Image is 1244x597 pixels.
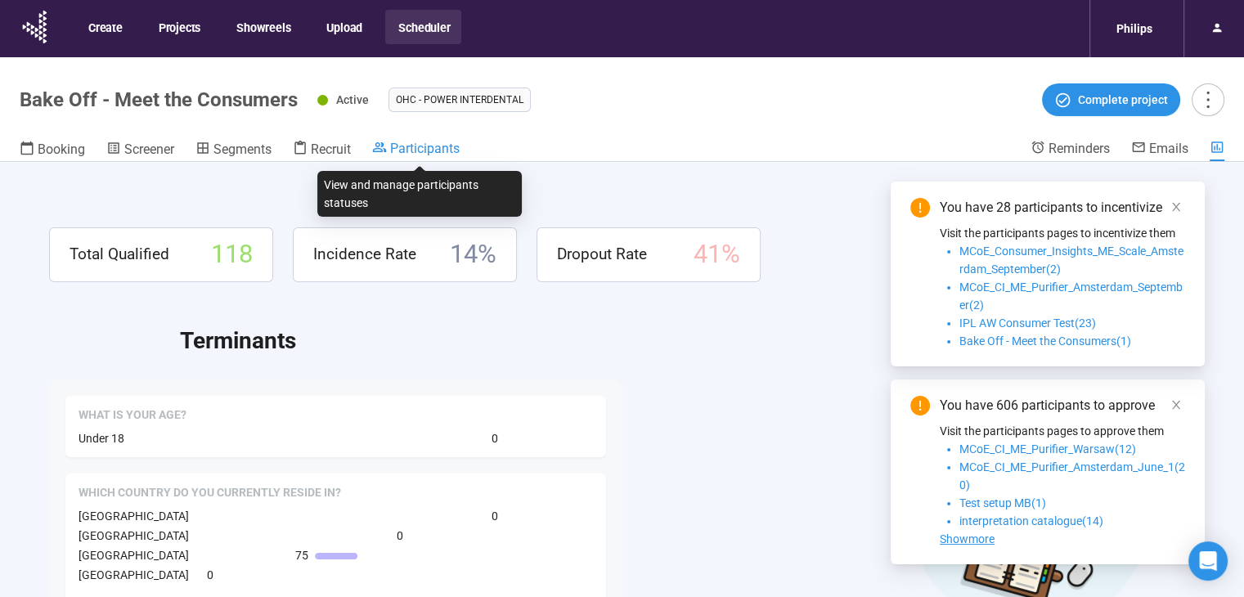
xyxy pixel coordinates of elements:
span: OHC - Power Interdental [396,92,523,108]
span: exclamation-circle [910,396,930,415]
span: more [1197,88,1219,110]
span: Booking [38,141,85,157]
p: Visit the participants pages to incentivize them [940,224,1185,242]
span: 41 % [694,235,740,275]
span: MCoE_CI_ME_Purifier_Amsterdam_June_1(20) [959,460,1185,492]
span: 14 % [450,235,496,275]
button: Create [75,10,134,44]
span: Complete project [1078,91,1168,109]
p: Visit the participants pages to approve them [940,422,1185,440]
span: Dropout Rate [557,242,647,267]
h1: Bake Off - Meet the Consumers [20,88,298,111]
span: Test setup MB(1) [959,496,1046,509]
span: 118 [211,235,253,275]
span: Showmore [940,532,995,545]
span: Participants [390,141,460,156]
button: Upload [313,10,374,44]
a: Emails [1131,140,1188,159]
a: Screener [106,140,174,161]
a: Participants [372,140,460,159]
div: Open Intercom Messenger [1188,541,1228,581]
span: Incidence Rate [313,242,416,267]
div: Philips [1107,13,1162,44]
span: [GEOGRAPHIC_DATA] [79,549,189,562]
div: You have 606 participants to approve [940,396,1185,415]
span: Segments [213,141,272,157]
div: View and manage participants statuses [317,171,522,217]
span: IPL AW Consumer Test(23) [959,316,1096,330]
span: [GEOGRAPHIC_DATA] [79,509,189,523]
span: [GEOGRAPHIC_DATA] [79,529,189,542]
a: Reminders [1031,140,1110,159]
span: Total Qualified [70,242,169,267]
span: Emails [1149,141,1188,156]
button: Projects [146,10,212,44]
span: exclamation-circle [910,198,930,218]
span: Active [336,93,369,106]
span: 75 [295,546,308,564]
span: 0 [397,527,403,545]
span: Screener [124,141,174,157]
span: close [1170,399,1182,411]
span: Recruit [311,141,351,157]
a: Segments [195,140,272,161]
button: Complete project [1042,83,1180,116]
span: What is your age? [79,407,186,424]
button: Showreels [223,10,302,44]
a: Booking [20,140,85,161]
span: [GEOGRAPHIC_DATA] [79,568,189,581]
h2: Terminants [180,323,1195,359]
div: You have 28 participants to incentivize [940,198,1185,218]
span: MCoE_CI_ME_Purifier_Warsaw(12) [959,442,1136,456]
span: 0 [492,507,498,525]
span: close [1170,201,1182,213]
span: Under 18 [79,432,124,445]
a: Recruit [293,140,351,161]
span: Which country do you currently reside in? [79,485,341,501]
span: 0 [207,566,213,584]
span: Reminders [1049,141,1110,156]
span: 0 [492,429,498,447]
span: Bake Off - Meet the Consumers(1) [959,334,1131,348]
span: MCoE_Consumer_Insights_ME_Scale_Amsterdam_September(2) [959,245,1183,276]
span: MCoE_CI_ME_Purifier_Amsterdam_September(2) [959,281,1183,312]
span: interpretation catalogue(14) [959,514,1103,527]
button: Scheduler [385,10,461,44]
button: more [1192,83,1224,116]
